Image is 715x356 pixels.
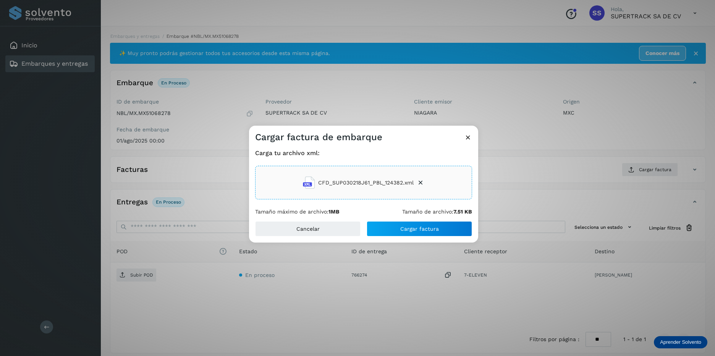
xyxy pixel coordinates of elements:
p: Aprender Solvento [660,339,701,345]
span: Cargar factura [400,226,439,231]
button: Cancelar [255,221,361,236]
span: CFD_SUP030218J61_PBL_124382.xml [318,179,414,187]
h3: Cargar factura de embarque [255,132,382,143]
b: 1MB [328,209,340,215]
div: Aprender Solvento [654,336,707,348]
h4: Carga tu archivo xml: [255,149,472,157]
button: Cargar factura [367,221,472,236]
p: Tamaño máximo de archivo: [255,209,340,215]
span: Cancelar [296,226,320,231]
p: Tamaño de archivo: [402,209,472,215]
b: 7.51 KB [453,209,472,215]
